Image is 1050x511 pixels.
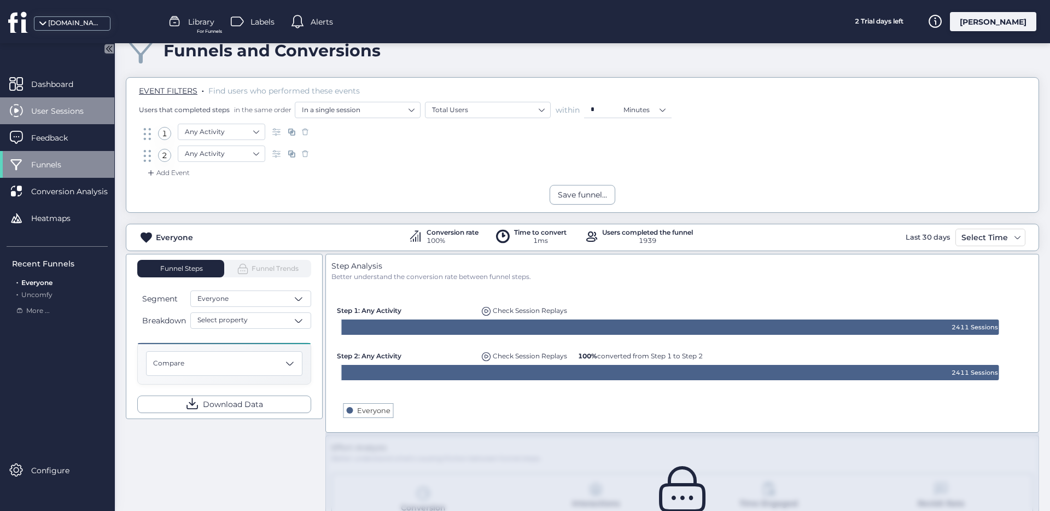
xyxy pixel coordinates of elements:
[145,167,190,178] div: Add Event
[137,292,188,305] button: Segment
[602,229,693,236] div: Users completed the funnel
[12,258,108,270] div: Recent Funnels
[197,315,248,326] span: Select property
[427,236,479,246] div: 100%
[237,263,299,275] span: Funnel Trends
[139,86,197,96] span: EVENT FILTERS
[479,301,570,316] div: Replays of user dropping
[164,40,381,61] div: Funnels and Conversions
[337,352,401,360] span: Step 2: Any Activity
[208,86,360,96] span: Find users who performed these events
[578,352,703,360] span: converted from Step 1 to Step 2
[331,260,1033,272] div: Step Analysis
[31,464,86,477] span: Configure
[158,149,171,162] div: 2
[311,16,333,28] span: Alerts
[185,124,258,140] nz-select-item: Any Activity
[203,398,263,410] span: Download Data
[142,293,178,305] span: Segment
[250,16,275,28] span: Labels
[31,212,87,224] span: Heatmaps
[950,12,1036,31] div: [PERSON_NAME]
[197,28,222,35] span: For Funnels
[26,306,50,316] span: More ...
[337,301,474,316] div: Step 1: Any Activity
[302,102,413,118] nz-select-item: In a single session
[142,315,186,327] span: Breakdown
[623,102,665,118] nz-select-item: Minutes
[578,352,597,360] b: 100%
[16,288,18,299] span: .
[331,272,1033,282] div: Better understand the conversion rate between funnel steps.
[959,231,1011,244] div: Select Time
[197,294,229,304] span: Everyone
[21,278,52,287] span: Everyone
[137,396,311,413] button: Download Data
[479,346,570,362] div: Replays of user dropping
[185,146,258,162] nz-select-item: Any Activity
[556,104,580,115] span: within
[31,159,78,171] span: Funnels
[31,78,90,90] span: Dashboard
[514,229,567,236] div: Time to convert
[158,127,171,140] div: 1
[202,84,204,95] span: .
[838,12,920,31] div: 2 Trial days left
[357,407,390,415] text: Everyone
[16,276,18,287] span: .
[139,105,230,114] span: Users that completed steps
[156,231,193,243] div: Everyone
[493,306,567,315] span: Check Session Replays
[232,105,291,114] span: in the same order
[48,18,103,28] div: [DOMAIN_NAME]
[493,352,567,360] span: Check Session Replays
[137,314,188,327] button: Breakdown
[432,102,544,118] nz-select-item: Total Users
[427,229,479,236] div: Conversion rate
[337,306,401,315] span: Step 1: Any Activity
[952,369,998,376] text: 2411 Sessions
[514,236,567,246] div: 1ms
[602,236,693,246] div: 1939
[31,105,100,117] span: User Sessions
[558,189,607,201] div: Save funnel...
[159,265,203,272] span: Funnel Steps
[188,16,214,28] span: Library
[31,185,124,198] span: Conversion Analysis
[337,346,474,361] div: Step 2: Any Activity
[21,291,52,299] span: Uncomfy
[903,229,953,246] div: Last 30 days
[153,358,184,369] span: Compare
[575,346,705,361] div: 100% converted from Step 1 to Step 2
[31,132,84,144] span: Feedback
[952,323,998,331] text: 2411 Sessions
